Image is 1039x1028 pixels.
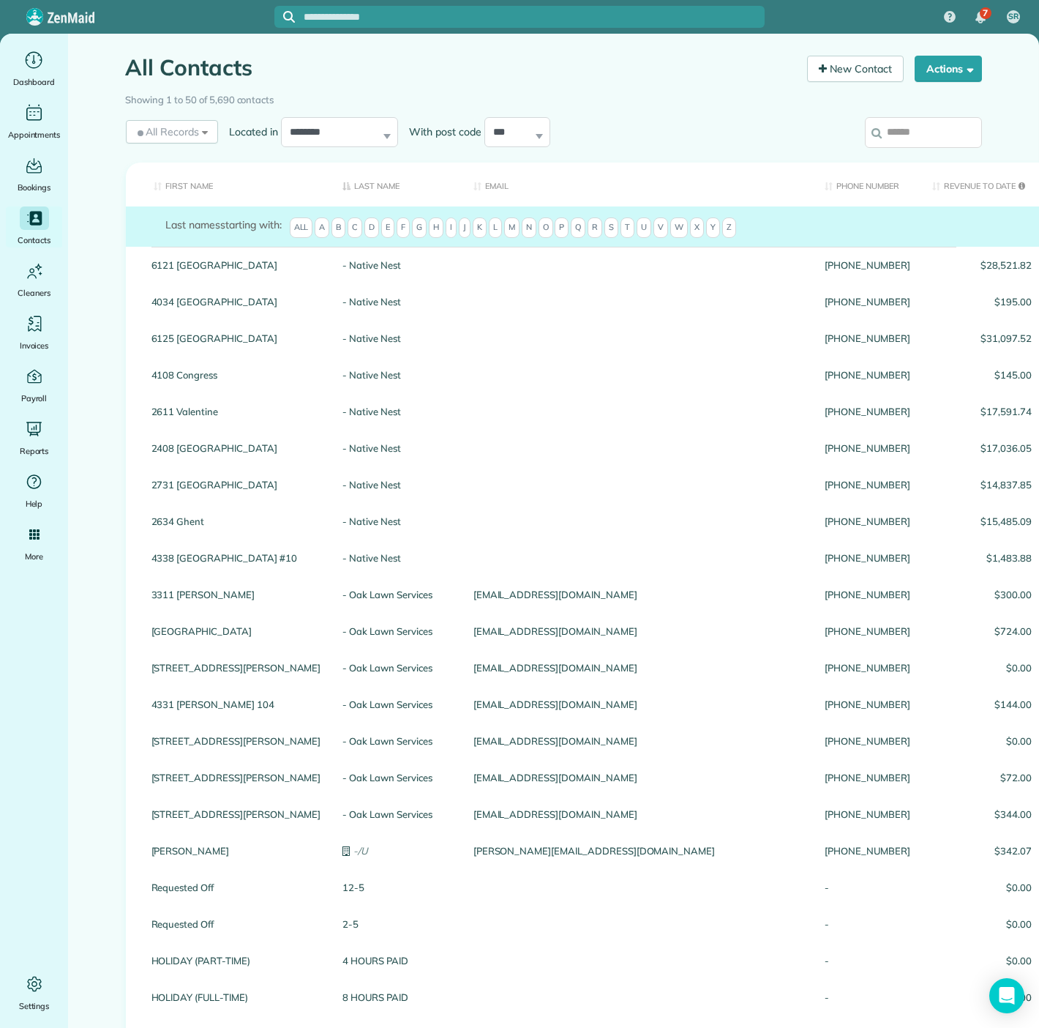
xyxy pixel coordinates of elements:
[814,393,920,430] div: [PHONE_NUMBER]
[151,699,321,709] a: 4331 [PERSON_NAME] 104
[637,217,651,238] span: U
[814,430,920,466] div: [PHONE_NUMBER]
[807,56,904,82] a: New Contact
[151,297,321,307] a: 4034 [GEOGRAPHIC_DATA]
[8,127,61,142] span: Appointments
[342,333,451,343] a: - Native Nest
[6,259,62,300] a: Cleaners
[151,663,321,673] a: [STREET_ADDRESS][PERSON_NAME]
[446,217,457,238] span: I
[814,649,920,686] div: [PHONE_NUMBER]
[459,217,470,238] span: J
[381,217,394,238] span: E
[814,320,920,357] div: [PHONE_NUMBER]
[331,217,345,238] span: B
[135,124,200,139] span: All Records
[814,942,920,979] div: -
[814,540,920,576] div: [PHONE_NUMBER]
[342,809,451,819] a: - Oak Lawn Services
[151,553,321,563] a: 4338 [GEOGRAPHIC_DATA] #10
[342,663,451,673] a: - Oak Lawn Services
[342,626,451,636] a: - Oak Lawn Services
[397,217,410,238] span: F
[462,759,814,796] div: [EMAIL_ADDRESS][DOMAIN_NAME]
[915,56,982,82] button: Actions
[814,723,920,759] div: [PHONE_NUMBER]
[18,286,50,300] span: Cleaners
[151,772,321,783] a: [STREET_ADDRESS][PERSON_NAME]
[814,247,920,283] div: [PHONE_NUMBER]
[151,333,321,343] a: 6125 [GEOGRAPHIC_DATA]
[814,796,920,833] div: [PHONE_NUMBER]
[539,217,553,238] span: O
[151,406,321,417] a: 2611 Valentine
[398,124,484,139] label: With post code
[462,649,814,686] div: [EMAIL_ADDRESS][DOMAIN_NAME]
[932,516,1032,526] span: $15,485.09
[571,217,585,238] span: Q
[364,217,379,238] span: D
[126,56,797,80] h1: All Contacts
[342,516,451,526] a: - Native Nest
[348,217,362,238] span: C
[342,553,451,563] a: - Native Nest
[653,217,668,238] span: V
[814,979,920,1016] div: -
[6,972,62,1013] a: Settings
[932,333,1032,343] span: $31,097.52
[814,906,920,942] div: -
[342,589,451,600] a: - Oak Lawn Services
[932,956,1032,966] span: $0.00
[932,297,1032,307] span: $195.00
[218,124,281,139] label: Located in
[342,882,451,893] a: 12-5
[6,206,62,247] a: Contacts
[151,846,321,856] a: [PERSON_NAME]
[151,956,321,966] a: HOLIDAY (PART-TIME)
[814,163,920,207] th: Phone number: activate to sort column ascending
[932,553,1032,563] span: $1,483.88
[429,217,443,238] span: H
[462,833,814,869] div: [PERSON_NAME][EMAIL_ADDRESS][DOMAIN_NAME]
[166,218,221,231] span: Last names
[814,357,920,393] div: [PHONE_NUMBER]
[932,370,1032,380] span: $145.00
[814,466,920,503] div: [PHONE_NUMBER]
[353,845,367,857] em: -/U
[18,180,51,195] span: Bookings
[342,370,451,380] a: - Native Nest
[151,809,321,819] a: [STREET_ADDRESS][PERSON_NAME]
[315,217,329,238] span: A
[342,956,451,966] a: 4 HOURS PAID
[462,163,814,207] th: Email: activate to sort column ascending
[151,260,321,270] a: 6121 [GEOGRAPHIC_DATA]
[522,217,536,238] span: N
[814,283,920,320] div: [PHONE_NUMBER]
[814,613,920,649] div: [PHONE_NUMBER]
[6,470,62,511] a: Help
[670,217,688,238] span: W
[166,217,282,232] label: starting with:
[932,882,1032,893] span: $0.00
[932,626,1032,636] span: $724.00
[6,154,62,195] a: Bookings
[6,312,62,353] a: Invoices
[814,503,920,540] div: [PHONE_NUMBER]
[342,443,451,453] a: - Native Nest
[151,480,321,490] a: 2731 [GEOGRAPHIC_DATA]
[26,496,43,511] span: Help
[932,772,1032,783] span: $72.00
[814,686,920,723] div: [PHONE_NUMBER]
[932,919,1032,929] span: $0.00
[151,992,321,1002] a: HOLIDAY (FULL-TIME)
[342,406,451,417] a: - Native Nest
[21,391,48,406] span: Payroll
[932,809,1032,819] span: $344.00
[504,217,519,238] span: M
[932,736,1032,746] span: $0.00
[342,919,451,929] a: 2-5
[20,444,49,458] span: Reports
[151,626,321,636] a: [GEOGRAPHIC_DATA]
[620,217,634,238] span: T
[6,101,62,142] a: Appointments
